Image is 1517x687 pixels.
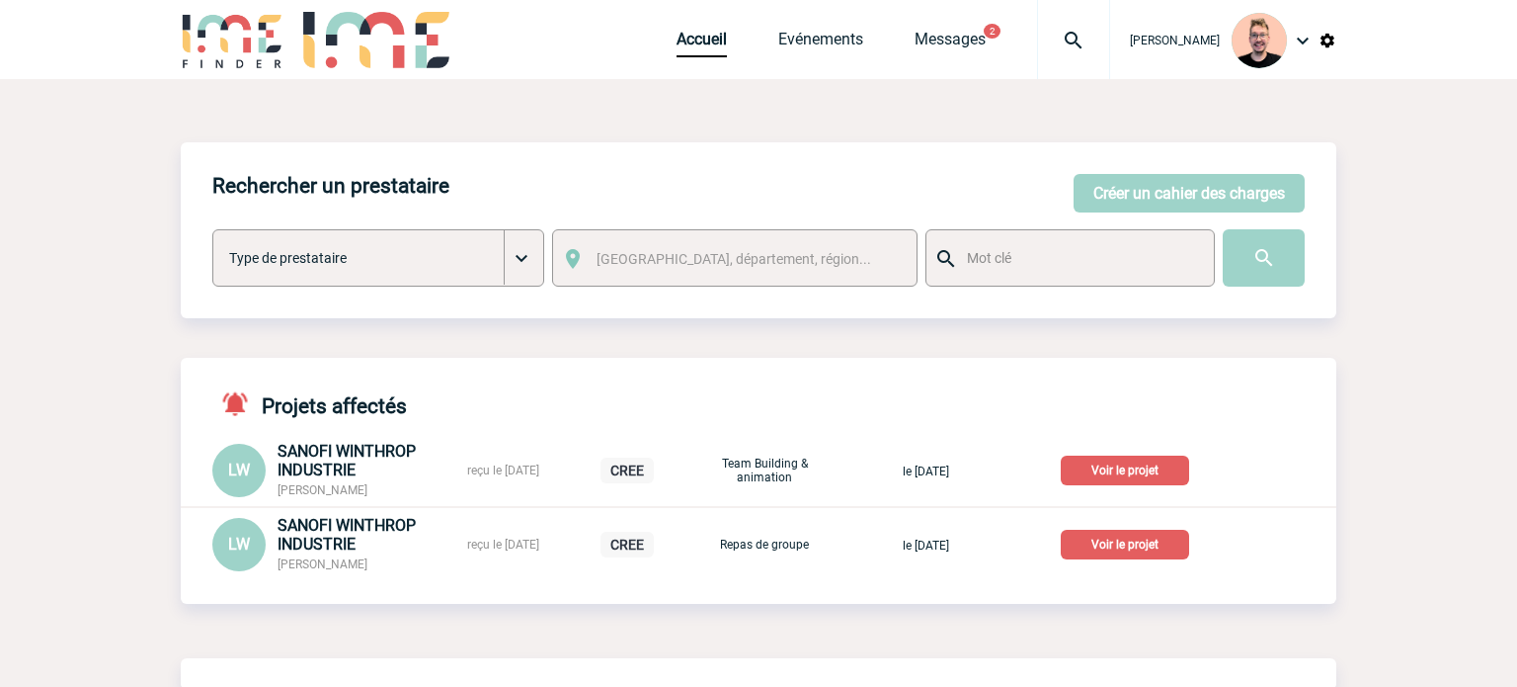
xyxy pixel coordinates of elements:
span: [PERSON_NAME] [278,483,367,497]
a: Voir le projet [1061,460,1197,478]
p: Voir le projet [1061,530,1189,559]
button: 2 [984,24,1000,39]
p: CREE [600,532,654,558]
span: LW [228,535,250,554]
h4: Projets affectés [212,389,407,418]
span: SANOFI WINTHROP INDUSTRIE [278,442,416,479]
a: Evénements [778,30,863,57]
span: le [DATE] [903,465,949,478]
input: Submit [1223,229,1305,287]
span: reçu le [DATE] [467,464,539,477]
img: notifications-active-24-px-r.png [220,389,262,418]
span: SANOFI WINTHROP INDUSTRIE [278,516,416,554]
span: le [DATE] [903,539,949,553]
img: 129741-1.png [1232,13,1287,68]
span: [PERSON_NAME] [1130,34,1220,47]
p: Team Building & animation [715,457,814,484]
span: [GEOGRAPHIC_DATA], département, région... [597,251,871,267]
a: Voir le projet [1061,534,1197,553]
input: Mot clé [962,245,1196,271]
p: Voir le projet [1061,456,1189,485]
a: Messages [915,30,986,57]
span: [PERSON_NAME] [278,558,367,571]
p: Repas de groupe [715,538,814,552]
p: CREE [600,458,654,483]
h4: Rechercher un prestataire [212,174,449,198]
span: reçu le [DATE] [467,538,539,552]
span: LW [228,461,250,479]
a: Accueil [677,30,727,57]
img: IME-Finder [181,12,283,68]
